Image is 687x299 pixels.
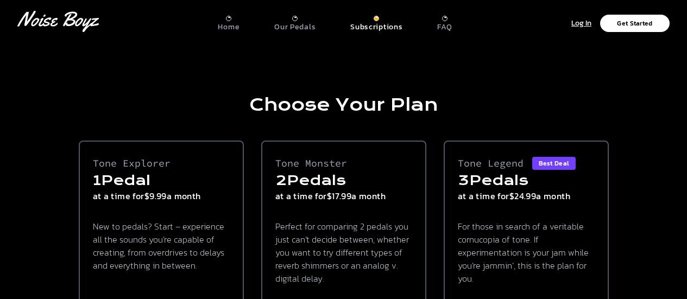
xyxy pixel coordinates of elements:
p: Tone Monster [275,154,347,173]
p: For those in search of a veritable cornucopia of tone. If experimentation is your jam while you’r... [458,220,595,285]
a: Subscriptions [350,11,402,32]
h3: 2 Pedal s [275,172,412,189]
p: at a time for $9.99 a month [93,189,230,202]
p: Subscriptions [350,22,402,32]
p: Get Started [617,20,652,27]
p: Best Deal [539,160,570,167]
h1: Choose Your Plan [79,95,609,114]
p: FAQ [437,22,452,32]
p: Log In [571,17,591,30]
p: Our Pedals [274,22,316,32]
h3: 1 Pedal [93,172,230,189]
p: New to pedals? Start – experience all the sounds you’re capable of creating, from overdrives to d... [93,220,230,272]
p: at a time for $24.99 a month [458,189,595,202]
p: Tone Legend [458,154,524,173]
h3: 3 Pedal s [458,172,595,189]
p: Perfect for comparing 2 pedals you just can’t decide between, whether you want to try different t... [275,220,412,285]
p: at a time for $17.99 a month [275,189,412,202]
p: Home [218,22,239,32]
p: Tone Explorer [93,154,171,173]
a: FAQ [437,11,452,32]
a: Home [218,11,239,32]
a: Our Pedals [274,11,316,32]
button: Get Started [600,15,670,32]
